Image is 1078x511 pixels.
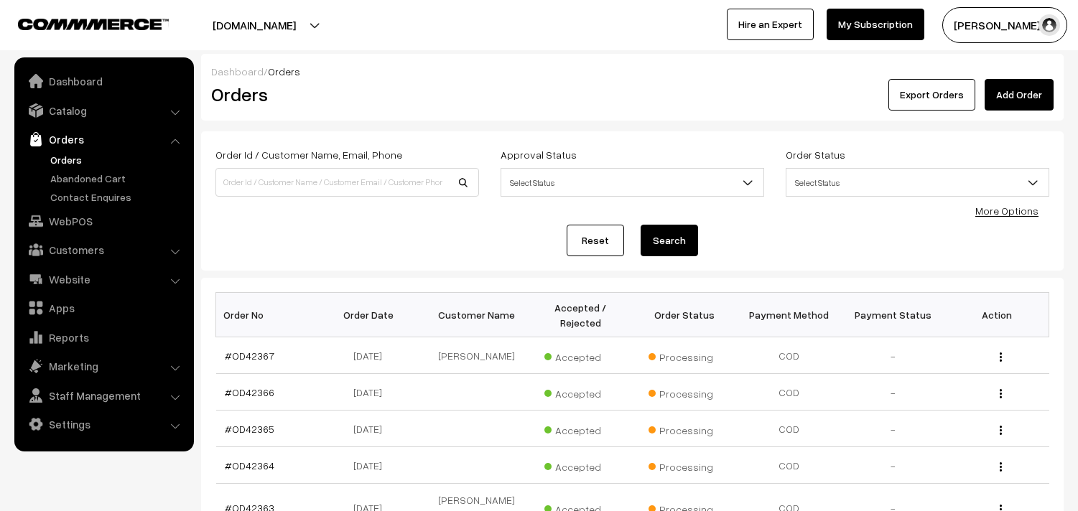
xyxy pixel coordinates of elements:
td: - [841,447,945,484]
span: Processing [649,456,720,474]
a: Add Order [985,79,1054,111]
a: Settings [18,411,189,437]
a: COMMMERCE [18,14,144,32]
td: COD [737,411,841,447]
a: Orders [47,152,189,167]
img: Menu [1000,352,1002,362]
img: COMMMERCE [18,19,169,29]
span: Select Status [786,170,1049,195]
span: Select Status [501,170,763,195]
a: Catalog [18,98,189,123]
span: Accepted [544,383,616,401]
th: Payment Method [737,293,841,337]
span: Accepted [544,419,616,438]
td: [DATE] [320,411,424,447]
button: [PERSON_NAME] s… [942,7,1067,43]
td: COD [737,374,841,411]
td: [DATE] [320,447,424,484]
a: Orders [18,126,189,152]
a: #OD42366 [225,386,274,398]
button: Export Orders [888,79,975,111]
th: Customer Name [424,293,529,337]
img: Menu [1000,426,1002,435]
img: Menu [1000,389,1002,398]
span: Processing [649,419,720,438]
td: [DATE] [320,337,424,374]
th: Action [945,293,1049,337]
span: Processing [649,346,720,365]
div: / [211,64,1054,79]
button: Search [641,225,698,256]
td: - [841,374,945,411]
th: Payment Status [841,293,945,337]
label: Approval Status [501,147,577,162]
th: Order Status [633,293,737,337]
td: COD [737,337,841,374]
span: Processing [649,383,720,401]
th: Accepted / Rejected [529,293,633,337]
td: [PERSON_NAME] [424,337,529,374]
span: Accepted [544,346,616,365]
a: Reports [18,324,189,350]
a: My Subscription [827,9,924,40]
a: #OD42364 [225,459,274,472]
label: Order Id / Customer Name, Email, Phone [215,147,402,162]
a: Dashboard [211,65,264,78]
span: Orders [268,65,300,78]
td: - [841,337,945,374]
img: Menu [1000,462,1002,472]
a: Apps [18,295,189,321]
a: Contact Enquires [47,189,189,205]
span: Select Status [501,168,764,197]
label: Order Status [786,147,845,162]
td: - [841,411,945,447]
th: Order Date [320,293,424,337]
a: #OD42365 [225,423,274,435]
a: Hire an Expert [727,9,814,40]
span: Select Status [786,168,1049,197]
a: Reset [567,225,624,256]
th: Order No [216,293,320,337]
a: WebPOS [18,208,189,234]
a: Dashboard [18,68,189,94]
td: COD [737,447,841,484]
a: More Options [975,205,1038,217]
a: #OD42367 [225,350,274,362]
td: [DATE] [320,374,424,411]
h2: Orders [211,83,478,106]
img: user [1038,14,1060,36]
a: Website [18,266,189,292]
input: Order Id / Customer Name / Customer Email / Customer Phone [215,168,479,197]
button: [DOMAIN_NAME] [162,7,346,43]
span: Accepted [544,456,616,474]
a: Staff Management [18,383,189,408]
a: Abandoned Cart [47,171,189,186]
a: Customers [18,237,189,263]
a: Marketing [18,353,189,379]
